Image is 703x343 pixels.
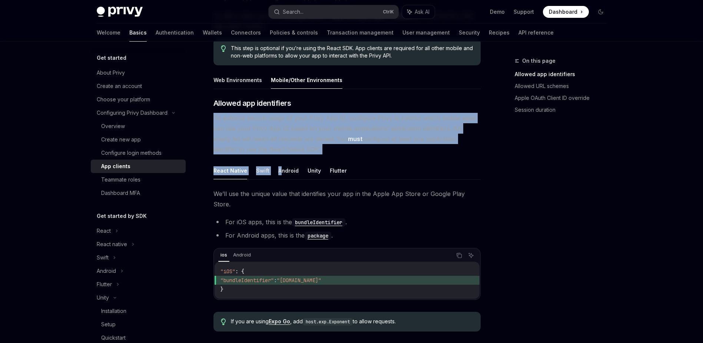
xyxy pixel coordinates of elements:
span: Allowed app identifiers [213,98,291,108]
button: Ask AI [402,5,435,19]
span: If you are using , add to allow requests. [231,318,473,326]
svg: Tip [221,45,226,52]
a: Welcome [97,24,120,42]
span: Dashboard [549,8,577,16]
svg: Tip [221,318,226,325]
button: Swift [256,162,269,179]
a: bundleIdentifier [292,218,345,226]
a: Session duration [515,104,613,116]
div: Swift [97,253,109,262]
a: Dashboard [543,6,589,18]
span: : { [235,268,244,275]
a: Policies & controls [270,24,318,42]
a: Demo [490,8,505,16]
button: Search...CtrlK [269,5,398,19]
code: host.exp.Exponent [303,318,353,326]
strong: must [348,135,362,143]
div: Create new app [101,135,141,144]
a: Recipes [489,24,510,42]
div: Choose your platform [97,95,150,104]
button: Copy the contents from the code block [454,251,464,260]
div: Installation [101,307,126,316]
span: Ctrl K [383,9,394,15]
button: Toggle dark mode [595,6,607,18]
a: Teammate roles [91,173,186,186]
a: Support [514,8,534,16]
a: Transaction management [327,24,394,42]
a: Overview [91,120,186,133]
img: dark logo [97,7,143,17]
a: Configure login methods [91,146,186,160]
div: Dashboard MFA [101,189,140,197]
div: Overview [101,122,125,131]
div: Configure login methods [101,148,162,157]
a: User management [402,24,450,42]
span: "bundleIdentifier" [220,277,274,284]
div: Search... [283,7,304,16]
button: Flutter [330,162,347,179]
button: Web Environments [213,71,262,89]
a: App clients [91,160,186,173]
span: Ask AI [415,8,430,16]
span: To enforce secure usage of your Privy App ID, configure Privy to restrict which mobile apps can u... [213,113,481,154]
div: Setup [101,320,116,329]
button: React Native [213,162,247,179]
a: Setup [91,318,186,331]
button: Android [278,162,299,179]
span: "iOS" [220,268,235,275]
span: On this page [522,56,556,65]
div: Create an account [97,82,142,91]
div: React native [97,240,127,249]
button: Ask AI [466,251,476,260]
div: Unity [97,293,109,302]
a: package [305,232,331,239]
div: React [97,226,111,235]
span: We’ll use the unique value that identifies your app in the Apple App Store or Google Play Store. [213,189,481,209]
a: Wallets [203,24,222,42]
div: ios [218,251,229,259]
div: Android [97,267,116,275]
h5: Get started [97,53,126,62]
code: bundleIdentifier [292,218,345,226]
a: Create new app [91,133,186,146]
code: package [305,232,331,240]
div: Quickstart [101,333,126,342]
button: Unity [308,162,321,179]
a: Basics [129,24,147,42]
a: Create an account [91,79,186,93]
span: This step is optional if you’re using the React SDK. App clients are required for all other mobil... [231,45,473,59]
a: Allowed URL schemes [515,80,613,92]
a: Expo Go [269,318,290,325]
button: Mobile/Other Environments [271,71,342,89]
a: API reference [518,24,554,42]
a: About Privy [91,66,186,79]
div: Teammate roles [101,175,140,184]
a: Allowed app identifiers [515,68,613,80]
a: Choose your platform [91,93,186,106]
div: Configuring Privy Dashboard [97,108,168,117]
a: Apple OAuth Client ID override [515,92,613,104]
a: Security [459,24,480,42]
a: Authentication [156,24,194,42]
span: "[DOMAIN_NAME]" [277,277,321,284]
li: For iOS apps, this is the . [213,217,481,227]
span: : [274,277,277,284]
a: Dashboard MFA [91,186,186,200]
div: About Privy [97,68,125,77]
h5: Get started by SDK [97,212,147,220]
div: App clients [101,162,130,171]
span: } [220,286,223,293]
a: Installation [91,304,186,318]
li: For Android apps, this is the . [213,230,481,241]
a: Connectors [231,24,261,42]
div: Flutter [97,280,112,289]
div: Android [231,251,253,259]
